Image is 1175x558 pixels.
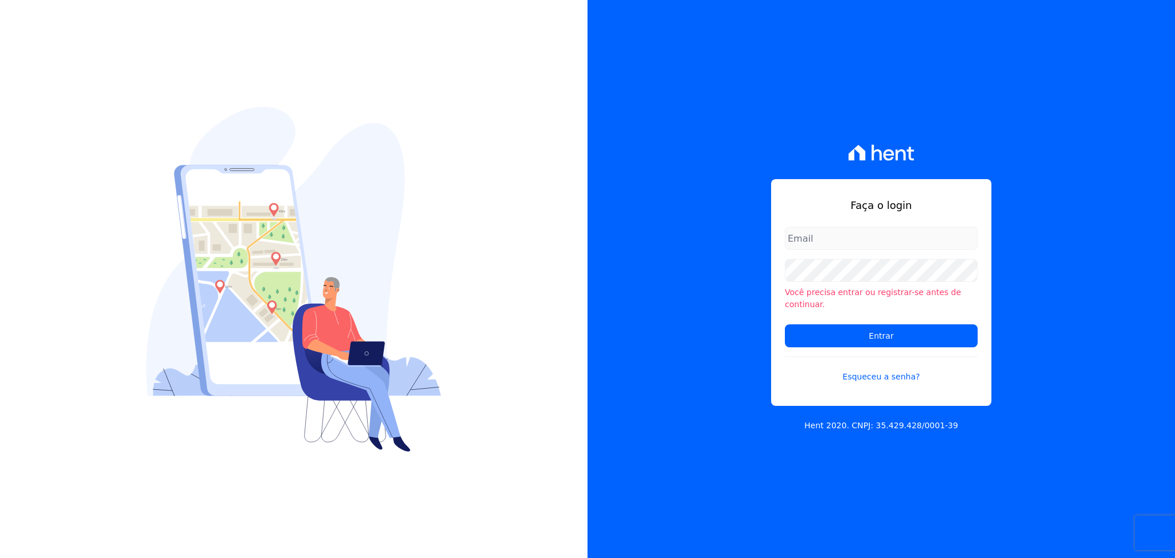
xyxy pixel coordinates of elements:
[785,356,978,383] a: Esqueceu a senha?
[785,286,978,311] li: Você precisa entrar ou registrar-se antes de continuar.
[785,324,978,347] input: Entrar
[804,420,958,432] p: Hent 2020. CNPJ: 35.429.428/0001-39
[785,227,978,250] input: Email
[146,107,441,452] img: Login
[785,197,978,213] h1: Faça o login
